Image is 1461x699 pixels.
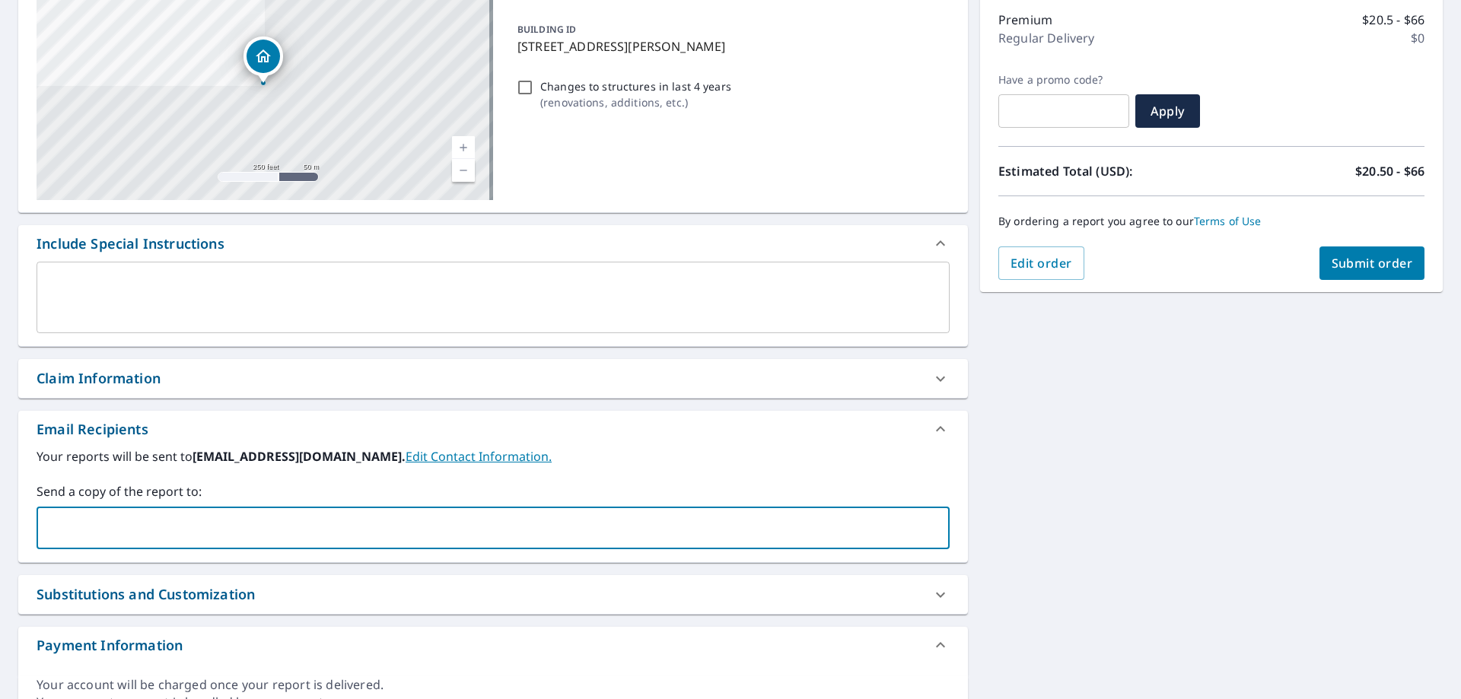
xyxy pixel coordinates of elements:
[37,234,224,254] div: Include Special Instructions
[18,575,968,614] div: Substitutions and Customization
[1011,255,1072,272] span: Edit order
[540,94,731,110] p: ( renovations, additions, etc. )
[1194,214,1262,228] a: Terms of Use
[1332,255,1413,272] span: Submit order
[37,584,255,605] div: Substitutions and Customization
[452,159,475,182] a: Current Level 17, Zoom Out
[998,11,1052,29] p: Premium
[998,246,1084,280] button: Edit order
[998,73,1129,87] label: Have a promo code?
[517,23,576,36] p: BUILDING ID
[18,411,968,447] div: Email Recipients
[37,368,161,389] div: Claim Information
[452,136,475,159] a: Current Level 17, Zoom In
[406,448,552,465] a: EditContactInfo
[998,29,1094,47] p: Regular Delivery
[1135,94,1200,128] button: Apply
[37,482,950,500] label: Send a copy of the report to:
[37,635,183,656] div: Payment Information
[193,448,406,465] b: [EMAIL_ADDRESS][DOMAIN_NAME].
[1362,11,1424,29] p: $20.5 - $66
[998,214,1424,228] p: By ordering a report you agree to our
[18,627,968,663] div: Payment Information
[540,78,731,94] p: Changes to structures in last 4 years
[37,447,950,465] label: Your reports will be sent to
[1319,246,1425,280] button: Submit order
[998,162,1211,180] p: Estimated Total (USD):
[1355,162,1424,180] p: $20.50 - $66
[243,37,283,84] div: Dropped pin, building 1, Residential property, 1961 Collierville Arlington N Eads, TN 38028
[1147,103,1188,119] span: Apply
[37,676,950,694] div: Your account will be charged once your report is delivered.
[18,225,968,262] div: Include Special Instructions
[1411,29,1424,47] p: $0
[517,37,944,56] p: [STREET_ADDRESS][PERSON_NAME]
[37,419,148,440] div: Email Recipients
[18,359,968,398] div: Claim Information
